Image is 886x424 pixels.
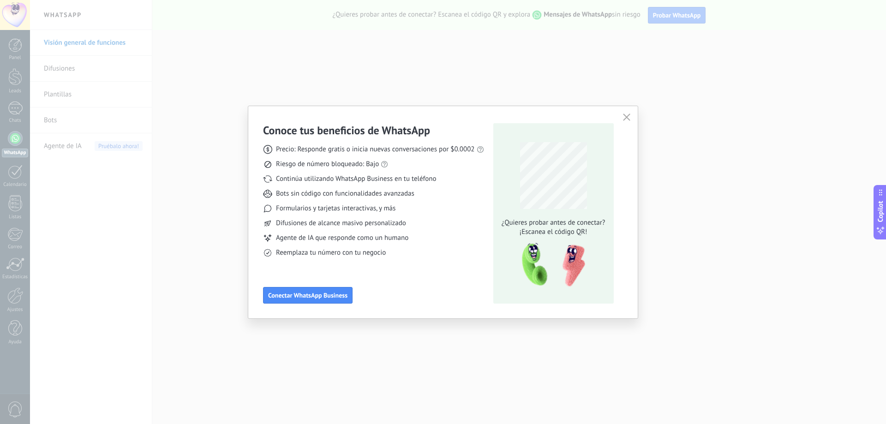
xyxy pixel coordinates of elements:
h3: Conoce tus beneficios de WhatsApp [263,123,430,137]
span: Reemplaza tu número con tu negocio [276,248,386,257]
span: ¡Escanea el código QR! [499,227,608,237]
span: Continúa utilizando WhatsApp Business en tu teléfono [276,174,436,184]
span: Bots sin código con funcionalidades avanzadas [276,189,414,198]
button: Conectar WhatsApp Business [263,287,353,304]
span: ¿Quieres probar antes de conectar? [499,218,608,227]
span: Precio: Responde gratis o inicia nuevas conversaciones por $0.0002 [276,145,475,154]
span: Difusiones de alcance masivo personalizado [276,219,406,228]
img: qr-pic-1x.png [514,240,587,290]
span: Formularios y tarjetas interactivas, y más [276,204,395,213]
span: Riesgo de número bloqueado: Bajo [276,160,379,169]
span: Conectar WhatsApp Business [268,292,347,299]
span: Agente de IA que responde como un humano [276,233,408,243]
span: Copilot [876,201,885,222]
